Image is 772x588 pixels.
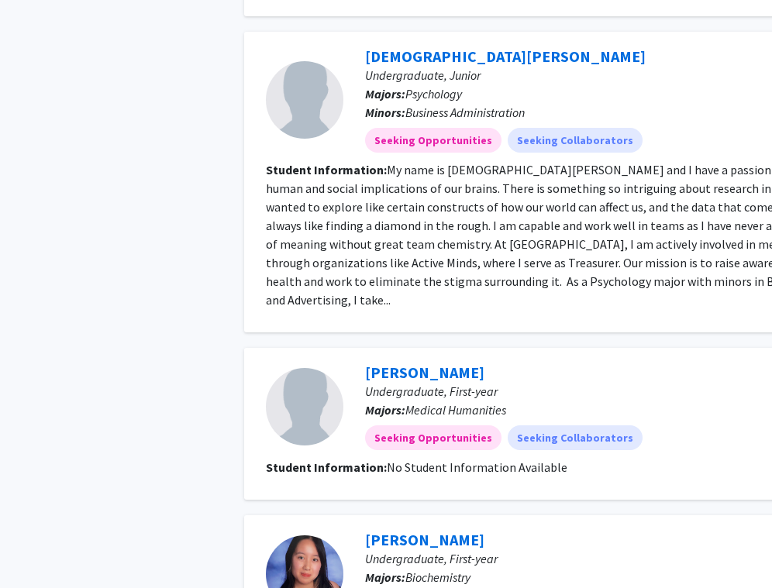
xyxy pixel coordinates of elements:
[387,459,567,475] span: No Student Information Available
[365,425,501,450] mat-chip: Seeking Opportunities
[365,383,498,399] span: Undergraduate, First-year
[365,363,484,382] a: [PERSON_NAME]
[365,402,405,418] b: Majors:
[405,86,462,101] span: Psychology
[508,425,643,450] mat-chip: Seeking Collaborators
[405,105,525,120] span: Business Administration
[12,518,66,576] iframe: Chat
[365,86,405,101] b: Majors:
[405,569,470,585] span: Biochemistry
[266,459,387,475] b: Student Information:
[365,46,646,66] a: [DEMOGRAPHIC_DATA][PERSON_NAME]
[405,402,506,418] span: Medical Humanities
[365,105,405,120] b: Minors:
[365,530,484,549] a: [PERSON_NAME]
[365,569,405,585] b: Majors:
[365,551,498,566] span: Undergraduate, First-year
[365,128,501,153] mat-chip: Seeking Opportunities
[365,67,481,83] span: Undergraduate, Junior
[508,128,643,153] mat-chip: Seeking Collaborators
[266,162,387,177] b: Student Information:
